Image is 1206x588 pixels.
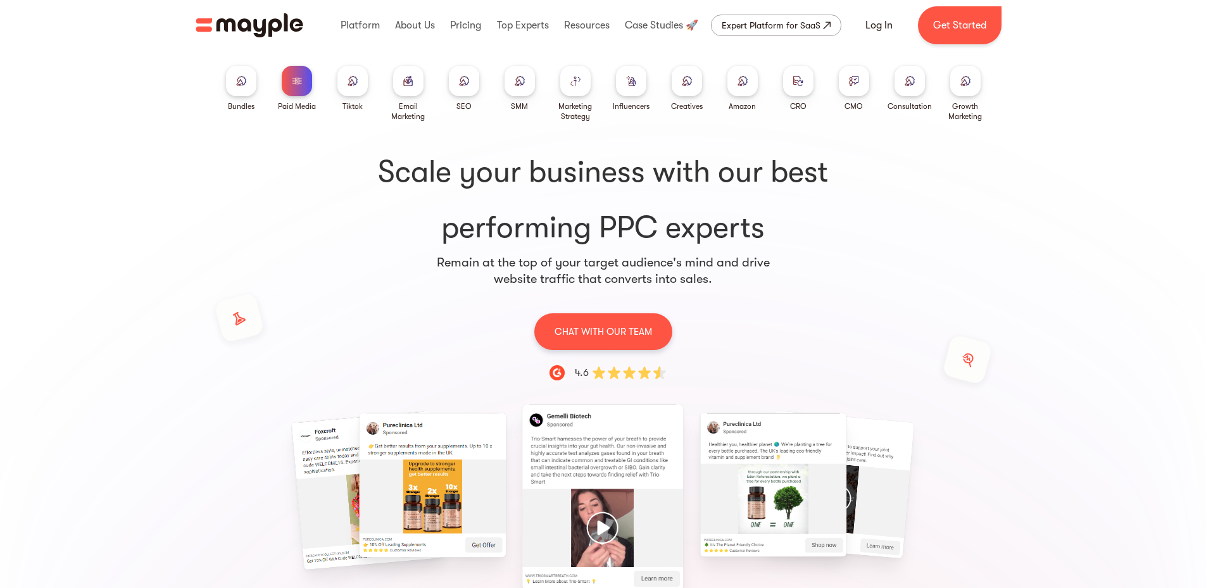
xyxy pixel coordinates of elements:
[494,5,552,46] div: Top Experts
[553,101,598,122] div: Marketing Strategy
[342,101,363,111] div: Tiktok
[278,101,316,111] div: Paid Media
[943,101,988,122] div: Growth Marketing
[553,66,598,122] a: Marketing Strategy
[228,101,254,111] div: Bundles
[511,101,528,111] div: SMM
[918,6,1002,44] a: Get Started
[534,313,672,350] a: CHAT WITH OUR TEAM
[196,13,303,37] img: Mayple logo
[533,416,673,578] div: 1 / 15
[447,5,484,46] div: Pricing
[613,101,650,111] div: Influencers
[278,66,316,111] a: Paid Media
[888,66,932,111] a: Consultation
[337,66,368,111] a: Tiktok
[575,365,589,380] div: 4.6
[839,66,869,111] a: CMO
[943,66,988,122] a: Growth Marketing
[671,66,703,111] a: Creatives
[613,66,650,111] a: Influencers
[722,18,820,33] div: Expert Platform for SaaS
[790,101,807,111] div: CRO
[196,13,303,37] a: home
[337,5,383,46] div: Platform
[729,101,756,111] div: Amazon
[888,101,932,111] div: Consultation
[783,66,813,111] a: CRO
[226,66,256,111] a: Bundles
[874,416,1014,553] div: 3 / 15
[456,101,472,111] div: SEO
[436,254,770,287] p: Remain at the top of your target audience's mind and drive website traffic that converts into sales.
[727,66,758,111] a: Amazon
[850,10,908,41] a: Log In
[218,152,988,248] h1: performing PPC experts
[218,152,988,192] span: Scale your business with our best
[192,416,332,564] div: 14 / 15
[392,5,438,46] div: About Us
[671,101,703,111] div: Creatives
[561,5,613,46] div: Resources
[703,416,843,553] div: 2 / 15
[711,15,841,36] a: Expert Platform for SaaS
[363,416,503,554] div: 15 / 15
[845,101,863,111] div: CMO
[386,101,431,122] div: Email Marketing
[386,66,431,122] a: Email Marketing
[505,66,535,111] a: SMM
[555,323,652,340] p: CHAT WITH OUR TEAM
[449,66,479,111] a: SEO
